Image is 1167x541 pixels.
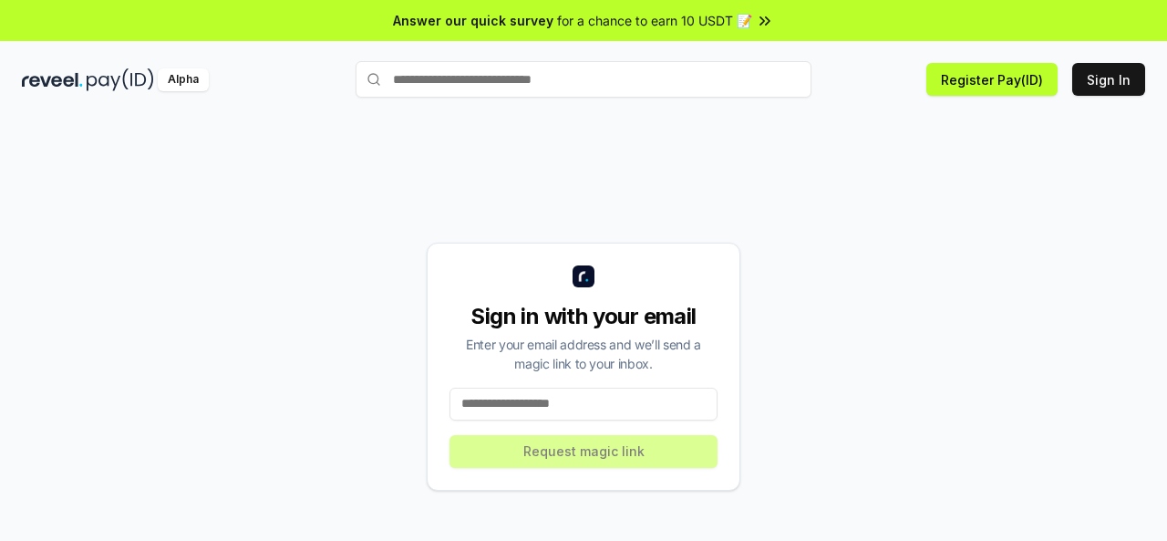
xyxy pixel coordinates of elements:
span: Answer our quick survey [393,11,553,30]
img: pay_id [87,68,154,91]
button: Register Pay(ID) [926,63,1058,96]
img: reveel_dark [22,68,83,91]
span: for a chance to earn 10 USDT 📝 [557,11,752,30]
button: Sign In [1072,63,1145,96]
img: logo_small [573,265,594,287]
div: Enter your email address and we’ll send a magic link to your inbox. [449,335,718,373]
div: Alpha [158,68,209,91]
div: Sign in with your email [449,302,718,331]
